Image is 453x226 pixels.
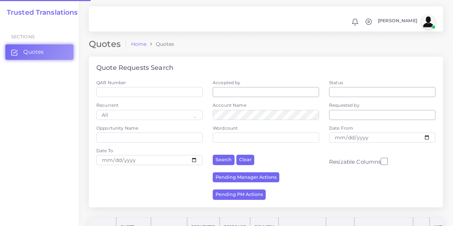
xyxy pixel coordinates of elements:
label: Date To [96,148,113,154]
h2: Quotes [89,39,126,49]
label: Date From [329,125,353,131]
label: Recurrent [96,102,119,108]
button: Clear [236,155,254,165]
label: Account Name [213,102,246,108]
span: [PERSON_NAME] [378,19,417,23]
span: Quotes [23,48,44,56]
a: Trusted Translations [2,9,78,17]
input: Resizable Columns [381,157,388,166]
label: QAR Number [96,80,126,86]
label: Status [329,80,343,86]
label: Requested by [329,102,360,108]
label: Accepted by [213,80,241,86]
button: Search [213,155,235,165]
span: Sections [11,34,35,39]
li: Quotes [146,40,174,48]
button: Pending PM Actions [213,189,266,200]
img: avatar [421,15,435,29]
label: Opportunity Name [96,125,138,131]
button: Pending Manager Actions [213,172,279,183]
a: Quotes [5,44,73,59]
a: [PERSON_NAME]avatar [374,15,438,29]
h4: Quote Requests Search [96,64,173,72]
a: Home [131,40,147,48]
label: Resizable Columns [329,157,388,166]
label: Wordcount [213,125,238,131]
